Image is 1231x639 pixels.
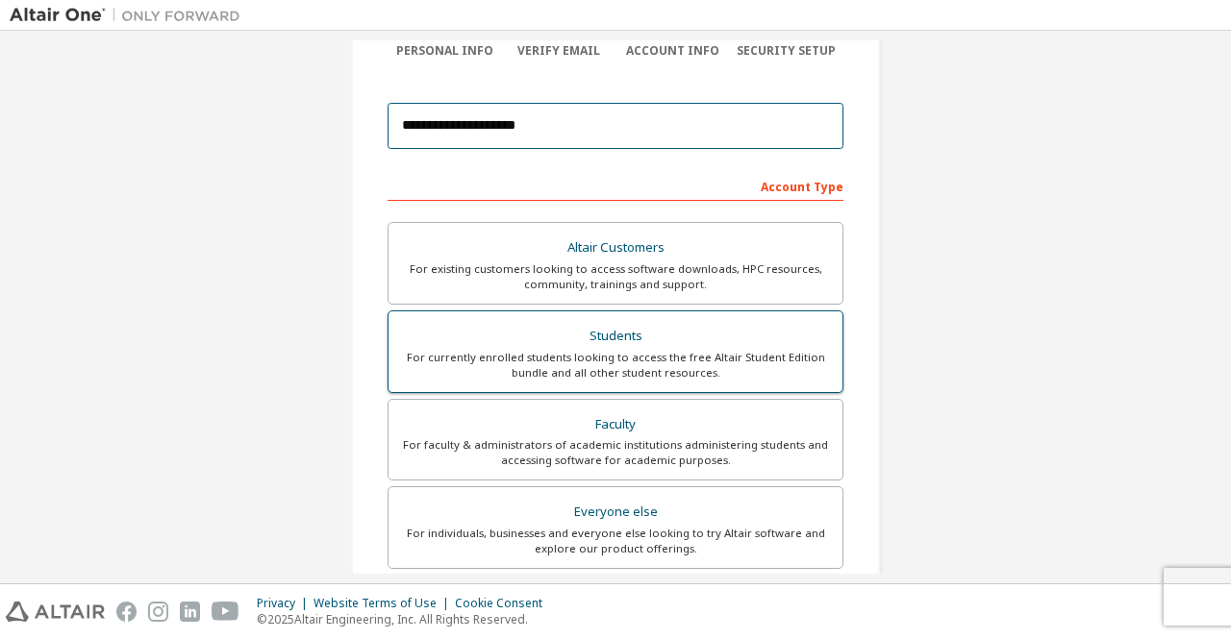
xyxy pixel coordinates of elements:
div: Personal Info [388,43,502,59]
img: youtube.svg [212,602,239,622]
div: For faculty & administrators of academic institutions administering students and accessing softwa... [400,437,831,468]
div: Cookie Consent [455,596,554,611]
div: Website Terms of Use [314,596,455,611]
img: linkedin.svg [180,602,200,622]
div: Security Setup [730,43,844,59]
p: © 2025 Altair Engineering, Inc. All Rights Reserved. [257,611,554,627]
img: altair_logo.svg [6,602,105,622]
div: For individuals, businesses and everyone else looking to try Altair software and explore our prod... [400,526,831,556]
div: Everyone else [400,499,831,526]
div: Students [400,323,831,350]
img: instagram.svg [148,602,168,622]
div: For currently enrolled students looking to access the free Altair Student Edition bundle and all ... [400,350,831,381]
div: Account Type [388,170,843,201]
div: Privacy [257,596,314,611]
div: Verify Email [502,43,616,59]
img: facebook.svg [116,602,137,622]
div: Account Info [615,43,730,59]
div: Altair Customers [400,234,831,261]
img: Altair One [10,6,250,25]
div: For existing customers looking to access software downloads, HPC resources, community, trainings ... [400,261,831,292]
div: Faculty [400,411,831,438]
